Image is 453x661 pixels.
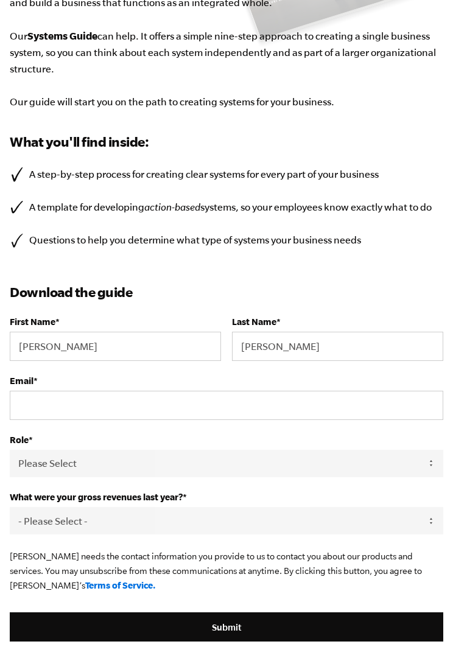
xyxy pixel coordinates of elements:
[10,612,443,642] input: Submit
[27,30,97,41] b: Systems Guide
[144,201,200,212] i: action-based
[85,580,156,590] a: Terms of Service.
[10,317,55,327] span: First Name
[10,199,443,215] li: A template for developing systems, so your employees know exactly what to do
[10,132,443,152] h3: What you'll find inside:
[10,232,443,248] li: Questions to help you determine what type of systems your business needs
[392,603,453,661] iframe: Chat Widget
[10,492,183,502] span: What were your gross revenues last year?
[10,549,443,593] p: [PERSON_NAME] needs the contact information you provide to us to contact you about our products a...
[10,166,443,183] li: A step-by-step process for creating clear systems for every part of your business
[10,282,443,302] h3: Download the guide
[10,376,33,386] span: Email
[10,435,29,445] span: Role
[232,317,276,327] span: Last Name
